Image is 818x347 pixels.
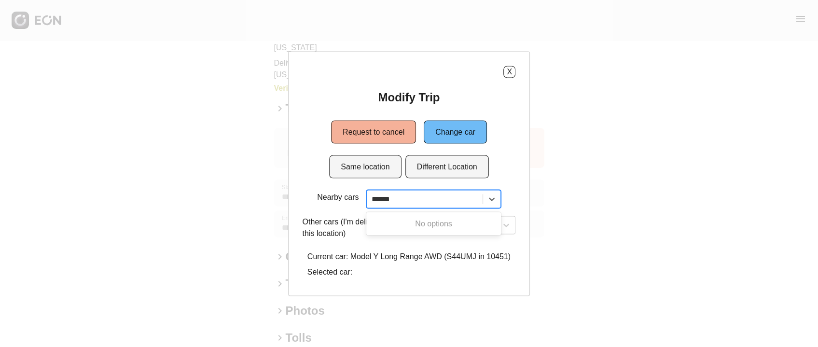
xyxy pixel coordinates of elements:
button: Different Location [405,155,489,178]
div: No options [366,214,500,233]
p: Other cars (I'm delivering to this location) [303,216,404,239]
button: Change car [424,120,487,143]
button: X [503,66,515,78]
h2: Modify Trip [378,89,440,105]
button: Same location [329,155,401,178]
p: Current car: Model Y Long Range AWD (S44UMJ in 10451) [307,250,511,262]
p: Nearby cars [317,191,359,203]
button: Request to cancel [331,120,416,143]
p: Selected car: [307,266,511,278]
